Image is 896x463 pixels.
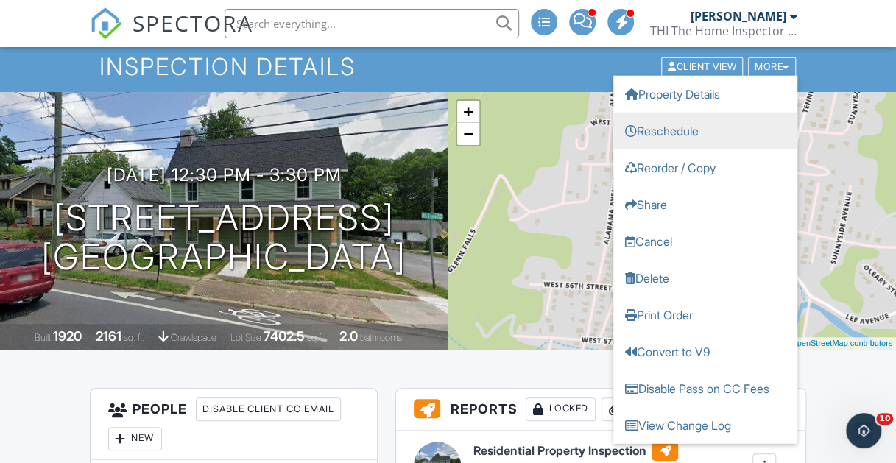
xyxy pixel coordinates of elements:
a: Zoom out [457,123,479,145]
a: Reschedule [613,113,797,149]
span: 10 [876,413,893,425]
a: Share [613,186,797,223]
a: Zoom in [457,101,479,123]
div: 1920 [53,328,82,344]
iframe: Intercom live chat [846,413,881,448]
div: Client View [661,57,743,77]
span: sq.ft. [307,332,325,343]
div: More [748,57,796,77]
a: Print Order [613,297,797,333]
div: Attach [602,397,672,421]
h3: People [91,389,378,460]
input: Search everything... [225,9,519,38]
a: Cancel [613,223,797,260]
h3: [DATE] 12:30 pm - 3:30 pm [107,165,342,185]
img: The Best Home Inspection Software - Spectora [90,7,122,40]
a: SPECTORA [90,20,253,51]
h1: [STREET_ADDRESS] [GEOGRAPHIC_DATA] [41,199,406,277]
a: Reorder / Copy [613,149,797,186]
span: bathrooms [360,332,402,343]
a: View Change Log [613,407,797,444]
div: Disable Client CC Email [196,397,341,421]
div: New [108,427,162,450]
a: Convert to V9 [613,333,797,370]
h6: Residential Property Inspection [473,442,678,461]
a: Delete [613,260,797,297]
a: Client View [660,60,747,71]
div: 2161 [96,328,121,344]
a: © OpenStreetMap contributors [783,339,892,347]
span: Built [35,332,51,343]
a: Disable Pass on CC Fees [613,370,797,407]
span: SPECTORA [133,7,253,38]
div: [PERSON_NAME] [690,9,786,24]
div: 7402.5 [264,328,305,344]
div: THI The Home Inspector LLC [649,24,797,38]
div: 2.0 [339,328,358,344]
span: sq. ft. [124,332,144,343]
h3: Reports [396,389,805,431]
h1: Inspection Details [99,54,797,79]
div: | [710,337,896,350]
div: Locked [526,397,596,421]
a: Property Details [613,76,797,113]
span: Lot Size [230,332,261,343]
span: crawlspace [171,332,216,343]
